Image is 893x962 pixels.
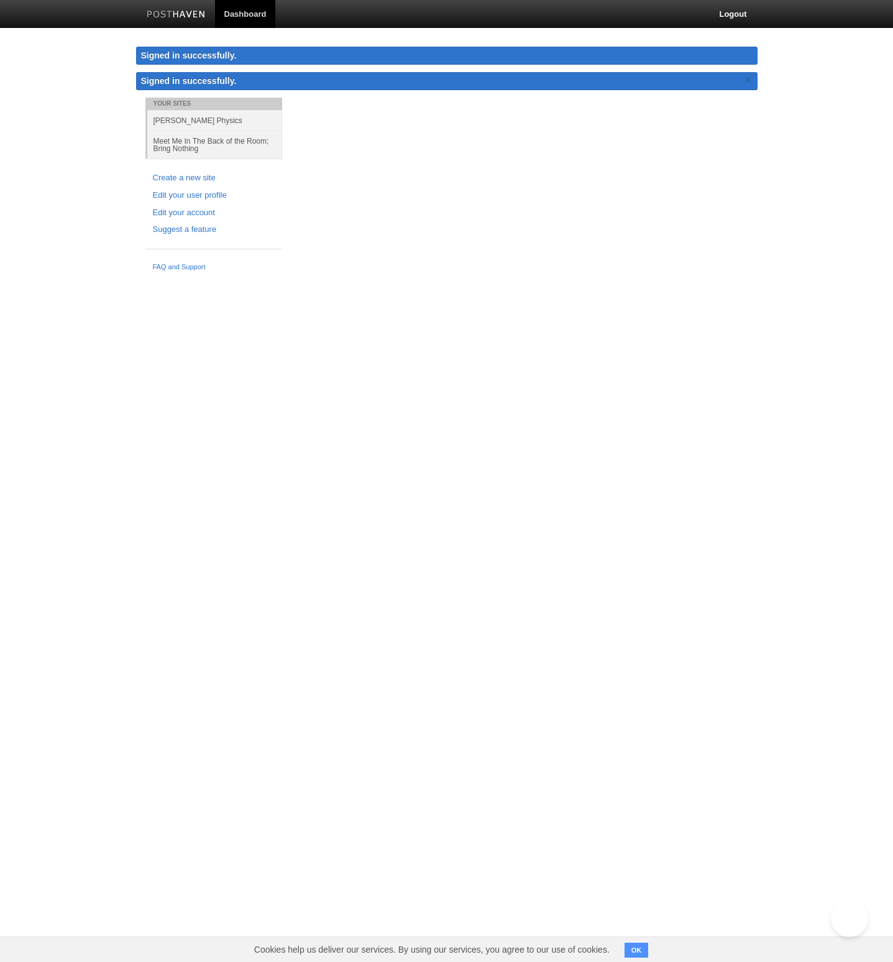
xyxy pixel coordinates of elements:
[153,206,275,220] a: Edit your account
[147,131,282,159] a: Meet Me In The Back of the Room; Bring Nothing
[145,98,282,110] li: Your Sites
[153,223,275,236] a: Suggest a feature
[625,943,649,958] button: OK
[147,110,282,131] a: [PERSON_NAME] Physics
[136,47,758,65] div: Signed in successfully.
[147,11,206,20] img: Posthaven-bar
[831,900,868,937] iframe: Help Scout Beacon - Open
[743,72,754,88] a: ×
[141,76,237,86] span: Signed in successfully.
[153,172,275,185] a: Create a new site
[153,262,275,273] a: FAQ and Support
[153,189,275,202] a: Edit your user profile
[242,937,622,962] span: Cookies help us deliver our services. By using our services, you agree to our use of cookies.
